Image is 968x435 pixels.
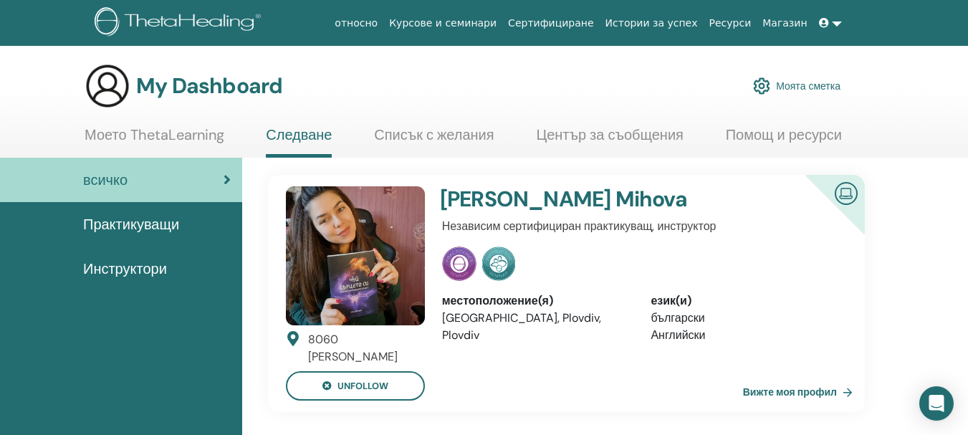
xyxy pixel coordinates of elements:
[136,73,282,99] h3: My Dashboard
[266,126,332,158] a: Следване
[743,378,858,406] a: Вижте моя профил
[782,175,865,257] div: Сертифициран онлайн инструктор
[829,176,863,209] img: Сертифициран онлайн инструктор
[753,70,840,102] a: Моята сметка
[85,63,130,109] img: generic-user-icon.jpg
[85,126,224,154] a: Моето ThetaLearning
[726,126,842,154] a: Помощ и ресурси
[757,10,813,37] a: Магазин
[286,371,425,401] button: Unfollow
[83,169,128,191] span: всичко
[442,218,838,235] p: Независим сертифициран практикуващ, инструктор
[651,292,838,310] div: език(и)
[704,10,757,37] a: Ресурси
[95,7,266,39] img: logo.png
[442,292,630,310] div: местоположение(я)
[83,214,179,235] span: Практикуващи
[440,186,771,212] h4: [PERSON_NAME] Mihova
[651,327,838,344] li: Английски
[374,126,494,154] a: Списък с желания
[536,126,684,154] a: Център за съобщения
[383,10,502,37] a: Курсове и семинари
[919,386,954,421] div: Open Intercom Messenger
[83,258,167,279] span: Инструктори
[651,310,838,327] li: български
[329,10,383,37] a: относно
[600,10,704,37] a: Истории за успех
[502,10,599,37] a: Сертифициране
[753,74,770,98] img: cog.svg
[286,186,425,325] img: default.jpg
[442,310,630,344] li: [GEOGRAPHIC_DATA], Plovdiv, Plovdiv
[308,331,425,365] div: 8060 [PERSON_NAME]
